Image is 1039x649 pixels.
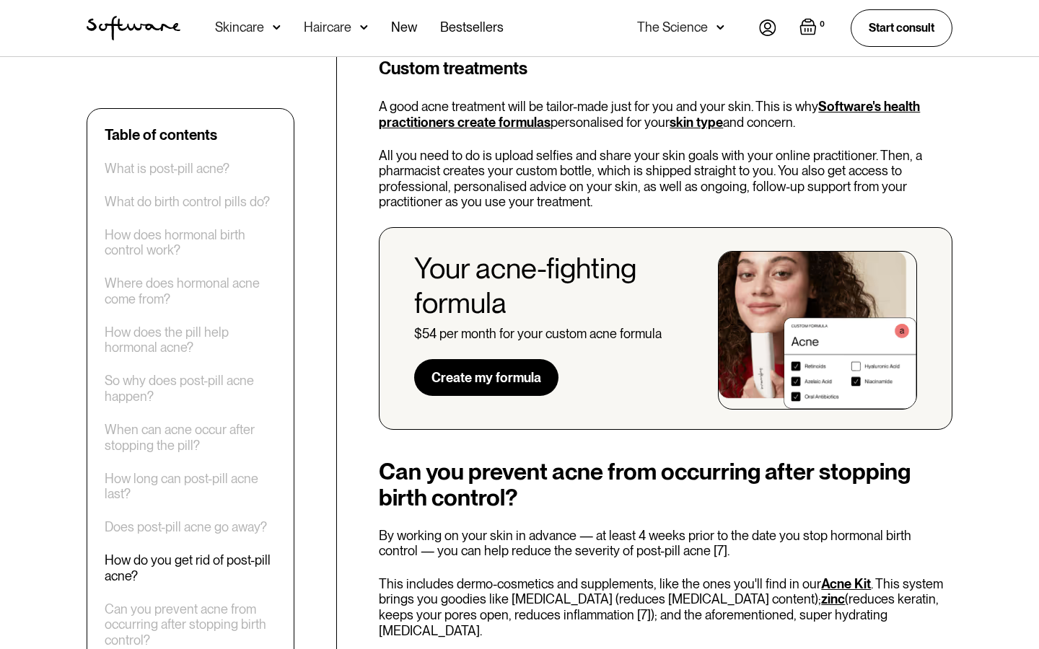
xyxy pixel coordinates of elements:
[105,126,217,144] div: Table of contents
[799,18,828,38] a: Open empty cart
[851,9,952,46] a: Start consult
[105,520,267,536] a: Does post-pill acne go away?
[379,99,920,130] a: Software's health practitioners create formulas
[105,194,270,210] a: What do birth control pills do?
[273,20,281,35] img: arrow down
[379,576,952,638] p: This includes dermo-cosmetics and supplements, like the ones you'll find in our . This system bri...
[379,99,952,130] p: A good acne treatment will be tailor-made just for you and your skin. This is why personalised fo...
[105,227,276,258] a: How does hormonal birth control work?
[87,16,180,40] img: Software Logo
[414,359,558,397] a: Create my formula
[105,276,276,307] a: Where does hormonal acne come from?
[637,20,708,35] div: The Science
[817,18,828,31] div: 0
[414,251,696,320] div: Your acne-fighting formula
[105,601,276,648] a: Can you prevent acne from occurring after stopping birth control?
[105,324,276,356] a: How does the pill help hormonal acne?
[105,553,276,584] a: How do you get rid of post-pill acne?
[105,422,276,453] a: When can acne occur after stopping the pill?
[379,56,952,81] h3: Custom treatments
[379,528,952,559] p: By working on your skin in advance — at least 4 weeks prior to the date you stop hormonal birth c...
[105,161,229,177] a: What is post-pill acne?
[215,20,264,35] div: Skincare
[379,459,952,511] h2: Can you prevent acne from occurring after stopping birth control?
[414,326,662,342] div: $54 per month for your custom acne formula
[360,20,368,35] img: arrow down
[105,374,276,405] a: So why does post-pill acne happen?
[87,16,180,40] a: home
[105,471,276,502] a: How long can post-pill acne last?
[670,115,723,130] a: skin type
[379,148,952,210] p: All you need to do is upload selfies and share your skin goals with your online practitioner. The...
[821,576,871,591] a: Acne Kit
[716,20,724,35] img: arrow down
[304,20,351,35] div: Haircare
[821,591,845,606] a: zinc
